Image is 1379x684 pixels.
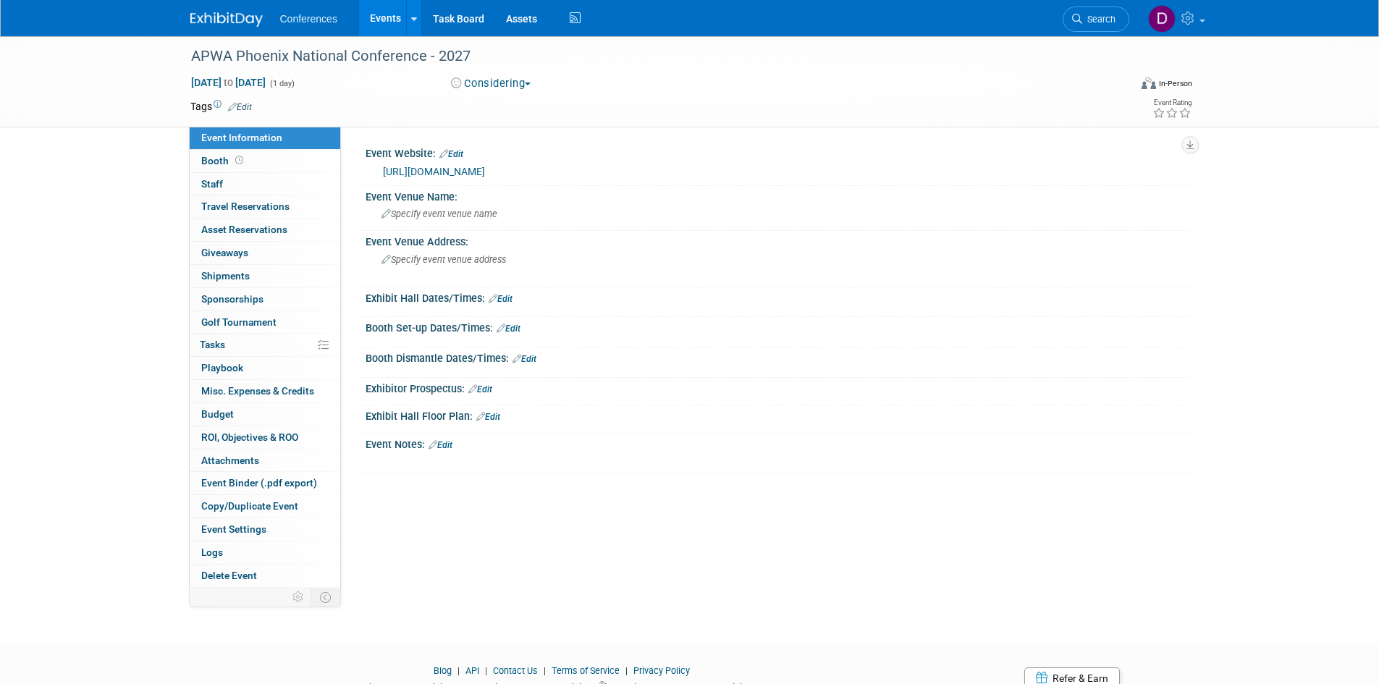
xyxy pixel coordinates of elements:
a: Search [1063,7,1129,32]
a: Edit [228,102,252,112]
a: ROI, Objectives & ROO [190,426,340,449]
span: | [622,665,631,676]
span: Conferences [280,13,337,25]
span: Tasks [200,339,225,350]
div: Exhibit Hall Dates/Times: [366,287,1189,306]
div: Booth Set-up Dates/Times: [366,317,1189,336]
div: Event Notes: [366,434,1189,452]
a: Giveaways [190,242,340,264]
td: Personalize Event Tab Strip [286,588,311,607]
a: [URL][DOMAIN_NAME] [383,166,485,177]
div: Exhibitor Prospectus: [366,378,1189,397]
span: | [540,665,549,676]
span: Travel Reservations [201,200,290,212]
div: In-Person [1158,78,1192,89]
a: Booth [190,150,340,172]
span: Booth [201,155,246,166]
a: Shipments [190,265,340,287]
span: Asset Reservations [201,224,287,235]
a: Attachments [190,449,340,472]
a: Logs [190,541,340,564]
a: Event Information [190,127,340,149]
button: Considering [446,76,536,91]
a: Misc. Expenses & Credits [190,380,340,402]
span: | [454,665,463,676]
span: Sponsorships [201,293,263,305]
span: Copy/Duplicate Event [201,500,298,512]
span: Search [1082,14,1116,25]
img: Diane Arabia [1148,5,1176,33]
a: Edit [497,324,520,334]
a: Event Binder (.pdf export) [190,472,340,494]
div: APWA Phoenix National Conference - 2027 [186,43,1108,69]
a: Delete Event [190,565,340,587]
span: [DATE] [DATE] [190,76,266,89]
span: Logs [201,546,223,558]
span: Specify event venue address [381,254,506,265]
a: Playbook [190,357,340,379]
a: Staff [190,173,340,195]
span: Playbook [201,362,243,373]
span: Delete Event [201,570,257,581]
a: Travel Reservations [190,195,340,218]
a: Edit [489,294,513,304]
span: (1 day) [269,79,295,88]
div: Event Rating [1152,99,1192,106]
a: Edit [476,412,500,422]
span: Budget [201,408,234,420]
img: ExhibitDay [190,12,263,27]
a: Sponsorships [190,288,340,311]
span: Golf Tournament [201,316,277,328]
a: Contact Us [493,665,538,676]
a: Budget [190,403,340,426]
a: Edit [439,149,463,159]
div: Event Format [1044,75,1193,97]
div: Booth Dismantle Dates/Times: [366,347,1189,366]
div: Exhibit Hall Floor Plan: [366,405,1189,424]
td: Tags [190,99,252,114]
a: API [465,665,479,676]
a: Edit [468,384,492,394]
a: Asset Reservations [190,219,340,241]
span: Event Binder (.pdf export) [201,477,317,489]
a: Golf Tournament [190,311,340,334]
a: Edit [429,440,452,450]
img: Format-Inperson.png [1142,77,1156,89]
span: Attachments [201,455,259,466]
div: Event Venue Address: [366,231,1189,249]
a: Privacy Policy [633,665,690,676]
span: Event Information [201,132,282,143]
span: Booth not reserved yet [232,155,246,166]
span: to [222,77,235,88]
span: Misc. Expenses & Credits [201,385,314,397]
a: Event Settings [190,518,340,541]
span: Giveaways [201,247,248,258]
a: Terms of Service [552,665,620,676]
a: Blog [434,665,452,676]
div: Event Website: [366,143,1189,161]
a: Tasks [190,334,340,356]
div: Event Venue Name: [366,186,1189,204]
span: Staff [201,178,223,190]
span: Shipments [201,270,250,282]
span: | [481,665,491,676]
span: Event Settings [201,523,266,535]
td: Toggle Event Tabs [311,588,340,607]
span: ROI, Objectives & ROO [201,431,298,443]
a: Copy/Duplicate Event [190,495,340,518]
a: Edit [513,354,536,364]
span: Specify event venue name [381,208,497,219]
